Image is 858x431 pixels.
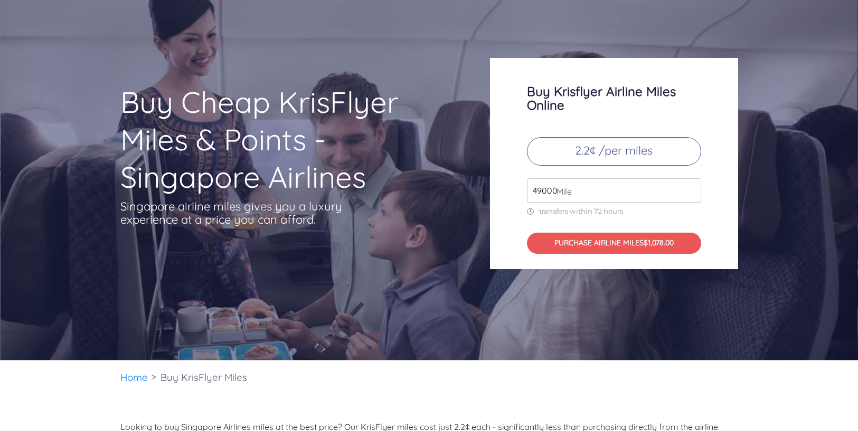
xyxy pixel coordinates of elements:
[644,238,674,247] span: $1,078.00
[120,200,358,226] p: Singapore airline miles gives you a luxury experience at a price you can afford.
[551,185,572,198] span: Mile
[120,371,148,384] a: Home
[120,83,449,196] h1: Buy Cheap KrisFlyer Miles & Points - Singapore Airlines
[155,360,252,395] li: Buy KrisFlyer Miles
[527,137,701,166] p: 2.2¢ /per miles
[527,233,701,254] button: PURCHASE AIRLINE MILES$1,078.00
[527,84,701,112] h3: Buy Krisflyer Airline Miles Online
[527,207,701,216] p: transfers within 72 hours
